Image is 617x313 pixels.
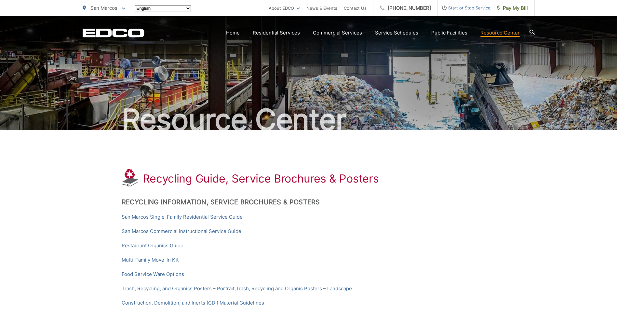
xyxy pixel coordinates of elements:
a: Trash, Recycling, and Organics Posters – Portrait [122,285,235,293]
a: Food Service Ware Options [122,270,184,278]
a: San Marcos Single-Family Residential Service Guide [122,213,243,221]
a: News & Events [306,4,337,12]
a: Service Schedules [375,29,418,37]
h1: Recycling Guide, Service Brochures & Posters [143,172,379,185]
a: Public Facilities [431,29,467,37]
span: San Marcos [90,5,117,11]
a: Restaurant Organics Guide [122,242,183,250]
h2: Resource Center [83,103,535,136]
a: Construction, Demolition, and Inerts (CDI) Material Guidelines [122,299,264,307]
span: Pay My Bill [497,4,528,12]
a: Home [226,29,240,37]
p: , [122,285,496,293]
a: San Marcos Commercial Instructional Service Guide [122,227,241,235]
a: Residential Services [253,29,300,37]
a: About EDCO [269,4,300,12]
a: Contact Us [344,4,367,12]
a: Trash, Recycling and Organic Posters – Landscape [236,285,352,293]
select: Select a language [135,5,191,11]
a: EDCD logo. Return to the homepage. [83,28,144,37]
a: Commercial Services [313,29,362,37]
h2: Recycling Information, Service Brochures & Posters [122,198,496,206]
a: Resource Center [480,29,520,37]
a: Multi-Family Move-In Kit [122,256,179,264]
